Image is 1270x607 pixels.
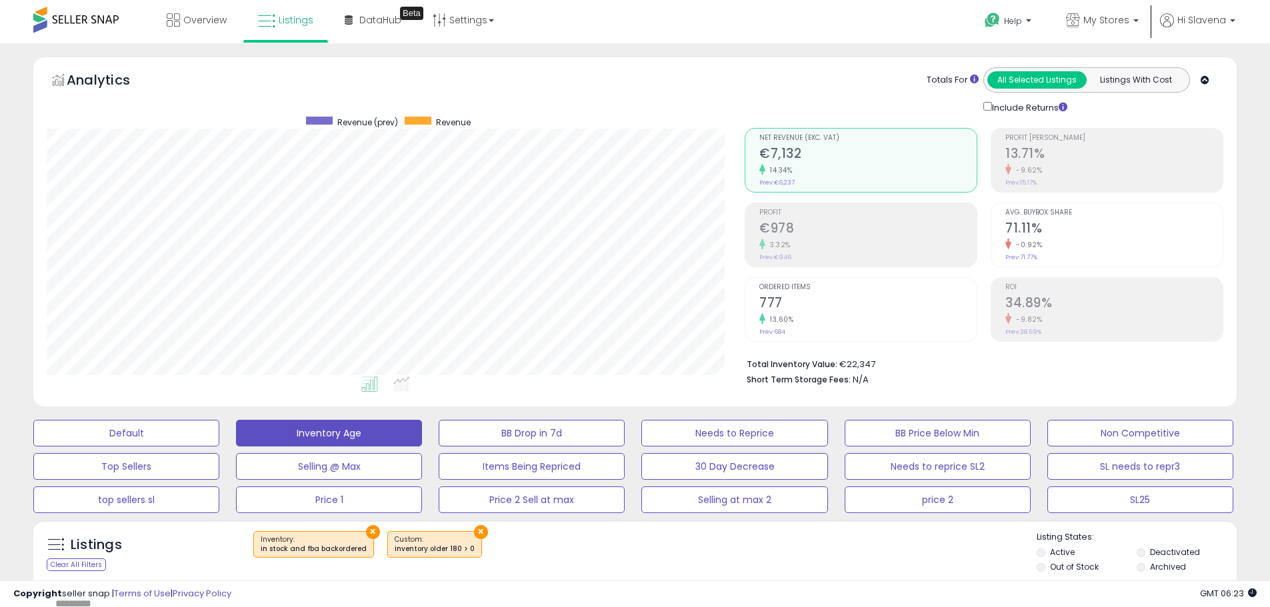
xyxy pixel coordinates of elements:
[1047,486,1233,513] button: SL25
[1047,420,1233,446] button: Non Competitive
[747,358,837,370] b: Total Inventory Value:
[71,536,122,554] h5: Listings
[765,240,791,250] small: 3.32%
[400,7,423,20] div: Tooltip anchor
[47,558,106,571] div: Clear All Filters
[1037,531,1237,544] p: Listing States:
[1083,13,1129,27] span: My Stores
[1005,295,1223,313] h2: 34.89%
[759,221,977,239] h2: €978
[1086,71,1185,89] button: Listings With Cost
[759,209,977,217] span: Profit
[261,534,367,554] span: Inventory :
[1011,165,1042,175] small: -9.62%
[1005,209,1223,217] span: Avg. Buybox Share
[927,74,979,87] div: Totals For
[759,253,791,261] small: Prev: €946
[1150,561,1186,572] label: Archived
[845,420,1031,446] button: BB Price Below Min
[439,486,625,513] button: Price 2 Sell at max
[183,13,227,27] span: Overview
[236,486,422,513] button: Price 1
[1005,135,1223,142] span: Profit [PERSON_NAME]
[641,486,827,513] button: Selling at max 2
[974,2,1045,43] a: Help
[747,374,851,385] b: Short Term Storage Fees:
[279,13,313,27] span: Listings
[337,117,398,128] span: Revenue (prev)
[173,587,231,600] a: Privacy Policy
[1150,546,1200,558] label: Deactivated
[13,588,231,600] div: seller snap | |
[1005,253,1037,261] small: Prev: 71.77%
[366,525,380,539] button: ×
[973,99,1083,115] div: Include Returns
[1004,15,1022,27] span: Help
[845,453,1031,480] button: Needs to reprice SL2
[236,420,422,446] button: Inventory Age
[1050,546,1075,558] label: Active
[395,534,475,554] span: Custom:
[1005,328,1041,336] small: Prev: 38.69%
[759,179,795,187] small: Prev: €6,237
[439,453,625,480] button: Items Being Repriced
[114,587,171,600] a: Terms of Use
[439,420,625,446] button: BB Drop in 7d
[759,284,977,291] span: Ordered Items
[759,135,977,142] span: Net Revenue (Exc. VAT)
[853,373,869,386] span: N/A
[845,486,1031,513] button: price 2
[1160,13,1235,43] a: Hi Slavena
[1200,587,1257,600] span: 2025-10-9 06:23 GMT
[1005,179,1037,187] small: Prev: 15.17%
[1005,221,1223,239] h2: 71.11%
[1011,314,1042,324] small: -9.82%
[395,544,475,554] div: inventory older 180 > 0
[33,420,219,446] button: Default
[13,587,62,600] strong: Copyright
[1177,13,1226,27] span: Hi Slavena
[359,13,401,27] span: DataHub
[747,355,1213,371] li: €22,347
[1050,561,1099,572] label: Out of Stock
[759,295,977,313] h2: 777
[765,165,792,175] small: 14.34%
[67,71,156,93] h5: Analytics
[984,12,1001,29] i: Get Help
[261,544,367,554] div: in stock and fba backordered
[641,420,827,446] button: Needs to Reprice
[765,314,793,324] small: 13.60%
[33,486,219,513] button: top sellers sl
[1005,284,1223,291] span: ROI
[759,146,977,164] h2: €7,132
[1011,240,1042,250] small: -0.92%
[641,453,827,480] button: 30 Day Decrease
[436,117,471,128] span: Revenue
[236,453,422,480] button: Selling @ Max
[474,525,488,539] button: ×
[1005,146,1223,164] h2: 13.71%
[33,453,219,480] button: Top Sellers
[1047,453,1233,480] button: SL needs to repr3
[759,328,785,336] small: Prev: 684
[987,71,1087,89] button: All Selected Listings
